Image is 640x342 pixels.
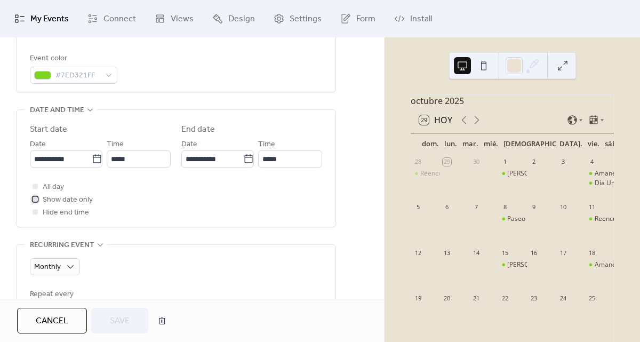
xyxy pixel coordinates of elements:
span: Date [30,138,46,151]
a: Install [386,4,440,33]
div: 12 [414,249,422,257]
div: mié. [481,133,501,155]
span: Time [107,138,124,151]
span: Recurring event [30,239,94,252]
div: Start date [30,123,67,136]
span: Link to Google Maps [43,27,110,40]
div: Temazcalli - Tekio (FAENA) Comunitario [498,260,526,269]
div: 30 [472,158,480,166]
span: Hide end time [43,206,89,219]
div: 10 [559,203,567,211]
div: End date [181,123,215,136]
div: 21 [472,295,480,303]
div: 4 [588,158,596,166]
div: 8 [501,203,509,211]
div: Reencuentro [585,214,614,224]
div: 17 [559,249,567,257]
span: Design [228,13,255,26]
div: 11 [588,203,596,211]
span: Show date only [43,194,93,206]
div: [PERSON_NAME] (FAENA) Comunitario [507,260,622,269]
div: 13 [443,249,451,257]
span: Cancel [36,315,68,328]
span: Date and time [30,104,84,117]
div: [DEMOGRAPHIC_DATA]. [501,133,585,155]
div: Temazcalli - Tekio (FAENA) Comunitario [498,169,526,178]
div: Repeat every [30,288,111,301]
div: 1 [501,158,509,166]
div: 7 [472,203,480,211]
div: 24 [559,295,567,303]
div: mar. [460,133,481,155]
div: 5 [414,203,422,211]
div: 2 [530,158,538,166]
div: 16 [530,249,538,257]
div: Reencuentro [411,169,439,178]
a: Connect [79,4,144,33]
div: Paseo Vivo, Un Regalo [498,214,526,224]
button: Cancel [17,308,87,333]
div: 18 [588,249,596,257]
div: 28 [414,158,422,166]
div: Paseo Vivo, Un Regalo [507,214,573,224]
span: Settings [290,13,322,26]
div: 19 [414,295,422,303]
div: sáb. [602,133,621,155]
div: 15 [501,249,509,257]
a: Views [147,4,202,33]
span: Monthly [34,260,61,274]
div: vie. [585,133,602,155]
div: 3 [559,158,567,166]
div: 20 [443,295,451,303]
span: Date [181,138,197,151]
span: Connect [103,13,136,26]
span: #7ED321FF [55,69,100,82]
div: 14 [472,249,480,257]
div: Día Universal de la Paz [585,179,614,188]
div: Amanecer con Temazcalli [585,260,614,269]
div: 25 [588,295,596,303]
div: dom. [419,133,442,155]
span: Form [356,13,375,26]
span: All day [43,181,64,194]
span: Install [410,13,432,26]
span: Views [171,13,194,26]
div: 22 [501,295,509,303]
div: Event color [30,52,115,65]
div: lun. [442,133,460,155]
div: Reencuentro [420,169,458,178]
div: 29 [443,158,451,166]
a: My Events [6,4,77,33]
span: Time [258,138,275,151]
div: 9 [530,203,538,211]
div: 23 [530,295,538,303]
div: octubre 2025 [411,94,614,107]
a: Settings [266,4,330,33]
a: Form [332,4,383,33]
div: 6 [443,203,451,211]
div: [PERSON_NAME] (FAENA) Comunitario [507,169,622,178]
span: My Events [30,13,69,26]
div: Reencuentro [595,214,633,224]
div: Amanecer en Fuego Vivo [585,169,614,178]
button: 29Hoy [415,113,456,128]
a: Design [204,4,263,33]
